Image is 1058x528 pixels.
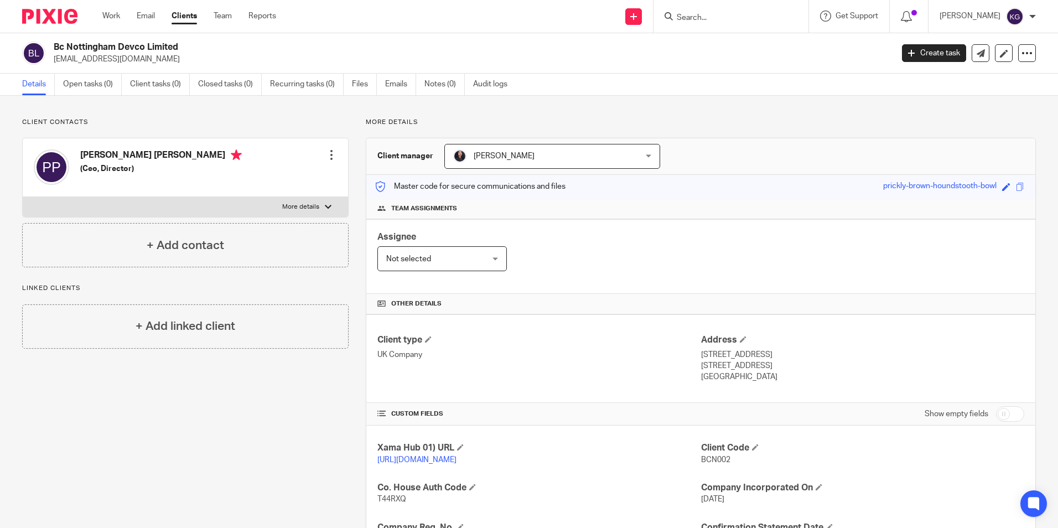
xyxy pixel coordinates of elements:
[836,12,878,20] span: Get Support
[22,74,55,95] a: Details
[172,11,197,22] a: Clients
[377,410,701,418] h4: CUSTOM FIELDS
[385,74,416,95] a: Emails
[701,442,1024,454] h4: Client Code
[386,255,431,263] span: Not selected
[701,482,1024,494] h4: Company Incorporated On
[270,74,344,95] a: Recurring tasks (0)
[377,456,457,464] a: [URL][DOMAIN_NAME]
[136,318,235,335] h4: + Add linked client
[375,181,566,192] p: Master code for secure communications and files
[925,408,988,420] label: Show empty fields
[147,237,224,254] h4: + Add contact
[130,74,190,95] a: Client tasks (0)
[137,11,155,22] a: Email
[1006,8,1024,25] img: svg%3E
[352,74,377,95] a: Files
[391,204,457,213] span: Team assignments
[701,371,1024,382] p: [GEOGRAPHIC_DATA]
[940,11,1000,22] p: [PERSON_NAME]
[474,152,535,160] span: [PERSON_NAME]
[80,149,242,163] h4: [PERSON_NAME] [PERSON_NAME]
[34,149,69,185] img: svg%3E
[214,11,232,22] a: Team
[902,44,966,62] a: Create task
[701,334,1024,346] h4: Address
[701,360,1024,371] p: [STREET_ADDRESS]
[701,349,1024,360] p: [STREET_ADDRESS]
[282,203,319,211] p: More details
[102,11,120,22] a: Work
[453,149,466,163] img: MicrosoftTeams-image.jfif
[248,11,276,22] a: Reports
[377,334,701,346] h4: Client type
[377,442,701,454] h4: Xama Hub 01) URL
[701,456,730,464] span: BCN002
[377,232,416,241] span: Assignee
[883,180,997,193] div: prickly-brown-houndstooth-bowl
[377,482,701,494] h4: Co. House Auth Code
[63,74,122,95] a: Open tasks (0)
[54,54,885,65] p: [EMAIL_ADDRESS][DOMAIN_NAME]
[80,163,242,174] h5: (Ceo, Director)
[366,118,1036,127] p: More details
[391,299,442,308] span: Other details
[377,349,701,360] p: UK Company
[22,284,349,293] p: Linked clients
[701,495,724,503] span: [DATE]
[22,42,45,65] img: svg%3E
[198,74,262,95] a: Closed tasks (0)
[676,13,775,23] input: Search
[377,495,406,503] span: T44RXQ
[424,74,465,95] a: Notes (0)
[54,42,719,53] h2: Bc Nottingham Devco Limited
[231,149,242,161] i: Primary
[22,9,77,24] img: Pixie
[22,118,349,127] p: Client contacts
[377,151,433,162] h3: Client manager
[473,74,516,95] a: Audit logs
